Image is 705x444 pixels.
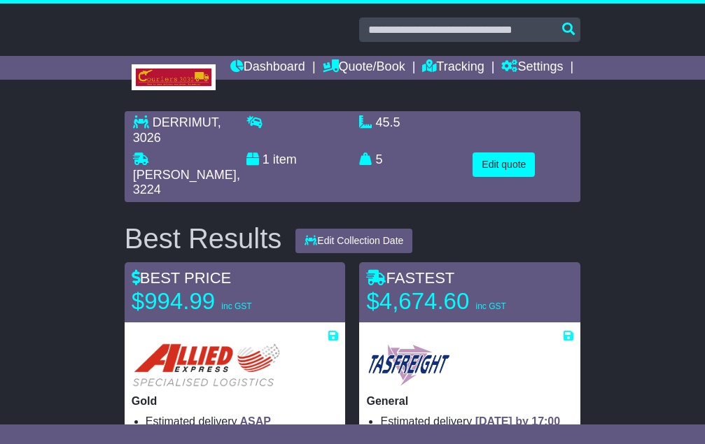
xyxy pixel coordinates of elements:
[366,394,573,408] p: General
[153,115,218,129] span: DERRIMUT
[132,343,281,387] img: Allied Express Local Courier: Gold
[132,394,339,408] p: Gold
[239,415,270,427] span: ASAP
[133,168,237,182] span: [PERSON_NAME]
[133,115,221,145] span: , 3026
[146,415,339,428] li: Estimated delivery
[221,301,251,311] span: inc GST
[422,56,484,80] a: Tracking
[132,269,231,287] span: BEST PRICE
[376,115,400,129] span: 45.5
[273,152,297,166] span: item
[376,152,383,166] span: 5
[295,229,412,253] button: Edit Collection Date
[133,168,240,197] span: , 3224
[366,287,541,315] p: $4,674.60
[366,269,454,287] span: FASTEST
[475,301,505,311] span: inc GST
[501,56,563,80] a: Settings
[263,152,270,166] span: 1
[323,56,405,80] a: Quote/Book
[132,287,307,315] p: $994.99
[475,415,561,427] span: [DATE] by 17:00
[473,152,535,177] button: Edit quote
[118,223,289,254] div: Best Results
[230,56,305,80] a: Dashboard
[380,415,573,428] li: Estimated delivery
[366,343,451,387] img: Tasfreight: General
